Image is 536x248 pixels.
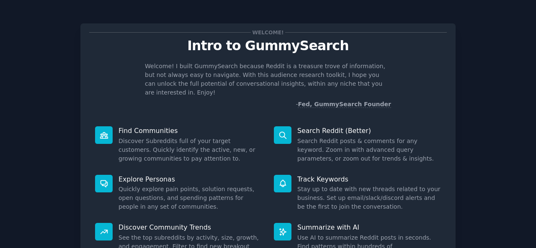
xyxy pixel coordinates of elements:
[296,100,391,109] div: -
[297,137,441,163] dd: Search Reddit posts & comments for any keyword. Zoom in with advanced query parameters, or zoom o...
[119,126,262,135] p: Find Communities
[297,223,441,232] p: Summarize with AI
[119,223,262,232] p: Discover Community Trends
[297,185,441,211] dd: Stay up to date with new threads related to your business. Set up email/slack/discord alerts and ...
[119,185,262,211] dd: Quickly explore pain points, solution requests, open questions, and spending patterns for people ...
[297,126,441,135] p: Search Reddit (Better)
[119,137,262,163] dd: Discover Subreddits full of your target customers. Quickly identify the active, new, or growing c...
[297,175,441,184] p: Track Keywords
[298,101,391,108] a: Fed, GummySearch Founder
[145,62,391,97] p: Welcome! I built GummySearch because Reddit is a treasure trove of information, but not always ea...
[89,38,447,53] p: Intro to GummySearch
[251,28,285,37] span: Welcome!
[119,175,262,184] p: Explore Personas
